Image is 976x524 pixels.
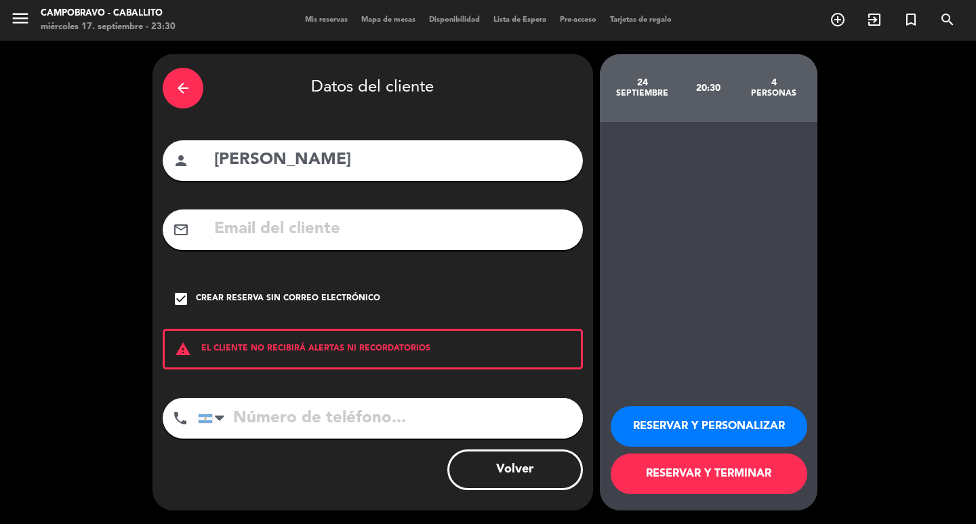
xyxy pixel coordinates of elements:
input: Número de teléfono... [198,398,583,439]
span: Tarjetas de regalo [603,16,678,24]
div: miércoles 17. septiembre - 23:30 [41,20,176,34]
div: Campobravo - caballito [41,7,176,20]
button: Volver [447,449,583,490]
i: person [173,153,189,169]
i: search [939,12,956,28]
i: arrow_back [175,80,191,96]
i: turned_in_not [903,12,919,28]
span: Mis reservas [298,16,354,24]
span: Mapa de mesas [354,16,422,24]
div: septiembre [610,88,676,99]
input: Nombre del cliente [213,146,573,174]
input: Email del cliente [213,216,573,243]
i: check_box [173,291,189,307]
div: personas [741,88,807,99]
button: RESERVAR Y PERSONALIZAR [611,406,807,447]
i: warning [165,341,201,357]
i: mail_outline [173,222,189,238]
div: Datos del cliente [163,64,583,112]
i: menu [10,8,30,28]
button: menu [10,8,30,33]
span: Pre-acceso [553,16,603,24]
div: Crear reserva sin correo electrónico [196,292,380,306]
i: phone [172,410,188,426]
i: add_circle_outline [830,12,846,28]
div: 24 [610,77,676,88]
span: Lista de Espera [487,16,553,24]
div: 20:30 [675,64,741,112]
i: exit_to_app [866,12,882,28]
span: Disponibilidad [422,16,487,24]
div: 4 [741,77,807,88]
div: EL CLIENTE NO RECIBIRÁ ALERTAS NI RECORDATORIOS [163,329,583,369]
button: RESERVAR Y TERMINAR [611,454,807,494]
div: Argentina: +54 [199,399,230,438]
